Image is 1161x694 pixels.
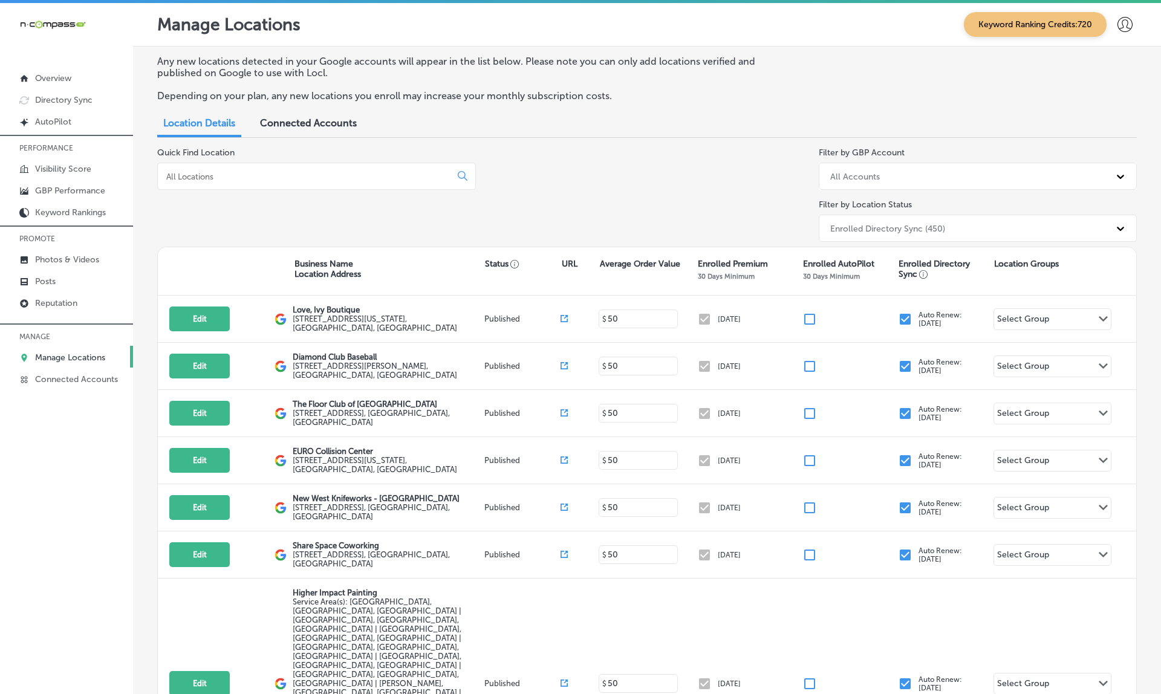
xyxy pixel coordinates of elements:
[157,56,794,79] p: Any new locations detected in your Google accounts will appear in the list below. Please note you...
[484,456,561,465] p: Published
[275,502,287,514] img: logo
[919,499,962,516] p: Auto Renew: [DATE]
[997,550,1049,563] div: Select Group
[19,19,86,30] img: 660ab0bf-5cc7-4cb8-ba1c-48b5ae0f18e60NCTV_CLogo_TV_Black_-500x88.png
[293,541,481,550] p: Share Space Coworking
[275,455,287,467] img: logo
[484,550,561,559] p: Published
[163,117,235,129] span: Location Details
[919,311,962,328] p: Auto Renew: [DATE]
[718,315,741,323] p: [DATE]
[275,360,287,372] img: logo
[157,90,794,102] p: Depending on your plan, any new locations you enroll may increase your monthly subscription costs.
[819,148,905,158] label: Filter by GBP Account
[293,400,481,409] p: The Floor Club of [GEOGRAPHIC_DATA]
[165,171,448,182] input: All Locations
[293,550,481,568] label: [STREET_ADDRESS] , [GEOGRAPHIC_DATA], [GEOGRAPHIC_DATA]
[35,207,106,218] p: Keyword Rankings
[997,408,1049,422] div: Select Group
[294,259,361,279] p: Business Name Location Address
[169,542,230,567] button: Edit
[275,678,287,690] img: logo
[35,255,99,265] p: Photos & Videos
[157,148,235,158] label: Quick Find Location
[275,407,287,420] img: logo
[293,503,481,521] label: [STREET_ADDRESS] , [GEOGRAPHIC_DATA], [GEOGRAPHIC_DATA]
[35,95,93,105] p: Directory Sync
[997,502,1049,516] div: Select Group
[484,409,561,418] p: Published
[919,405,962,422] p: Auto Renew: [DATE]
[718,679,741,688] p: [DATE]
[169,401,230,426] button: Edit
[35,164,91,174] p: Visibility Score
[275,313,287,325] img: logo
[718,362,741,371] p: [DATE]
[919,675,962,692] p: Auto Renew: [DATE]
[169,354,230,378] button: Edit
[35,186,105,196] p: GBP Performance
[718,409,741,418] p: [DATE]
[602,409,607,418] p: $
[602,551,607,559] p: $
[35,352,105,363] p: Manage Locations
[899,259,988,279] p: Enrolled Directory Sync
[602,362,607,371] p: $
[602,504,607,512] p: $
[293,588,481,597] p: Higher Impact Painting
[260,117,357,129] span: Connected Accounts
[997,314,1049,328] div: Select Group
[602,456,607,465] p: $
[293,456,481,474] label: [STREET_ADDRESS][US_STATE] , [GEOGRAPHIC_DATA], [GEOGRAPHIC_DATA]
[919,452,962,469] p: Auto Renew: [DATE]
[293,494,481,503] p: New West Knifeworks - [GEOGRAPHIC_DATA]
[600,259,680,269] p: Average Order Value
[35,374,118,384] p: Connected Accounts
[157,15,301,34] p: Manage Locations
[803,272,860,281] p: 30 Days Minimum
[718,504,741,512] p: [DATE]
[997,678,1049,692] div: Select Group
[293,305,481,314] p: Love, Ivy Boutique
[602,315,607,323] p: $
[293,362,481,380] label: [STREET_ADDRESS][PERSON_NAME] , [GEOGRAPHIC_DATA], [GEOGRAPHIC_DATA]
[919,546,962,563] p: Auto Renew: [DATE]
[562,259,577,269] p: URL
[293,447,481,456] p: EURO Collision Center
[830,223,945,233] div: Enrolled Directory Sync (450)
[35,276,56,287] p: Posts
[485,259,561,269] p: Status
[484,679,561,688] p: Published
[35,298,77,308] p: Reputation
[484,362,561,371] p: Published
[35,117,71,127] p: AutoPilot
[997,455,1049,469] div: Select Group
[698,272,755,281] p: 30 Days Minimum
[919,358,962,375] p: Auto Renew: [DATE]
[35,73,71,83] p: Overview
[819,199,912,210] label: Filter by Location Status
[293,314,481,332] label: [STREET_ADDRESS][US_STATE] , [GEOGRAPHIC_DATA], [GEOGRAPHIC_DATA]
[803,259,874,269] p: Enrolled AutoPilot
[718,551,741,559] p: [DATE]
[293,409,481,427] label: [STREET_ADDRESS] , [GEOGRAPHIC_DATA], [GEOGRAPHIC_DATA]
[484,503,561,512] p: Published
[484,314,561,323] p: Published
[275,549,287,561] img: logo
[602,679,607,688] p: $
[964,12,1107,37] span: Keyword Ranking Credits: 720
[698,259,768,269] p: Enrolled Premium
[169,448,230,473] button: Edit
[169,495,230,520] button: Edit
[169,306,230,331] button: Edit
[997,361,1049,375] div: Select Group
[830,171,880,181] div: All Accounts
[718,456,741,465] p: [DATE]
[994,259,1059,269] p: Location Groups
[293,352,481,362] p: Diamond Club Baseball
